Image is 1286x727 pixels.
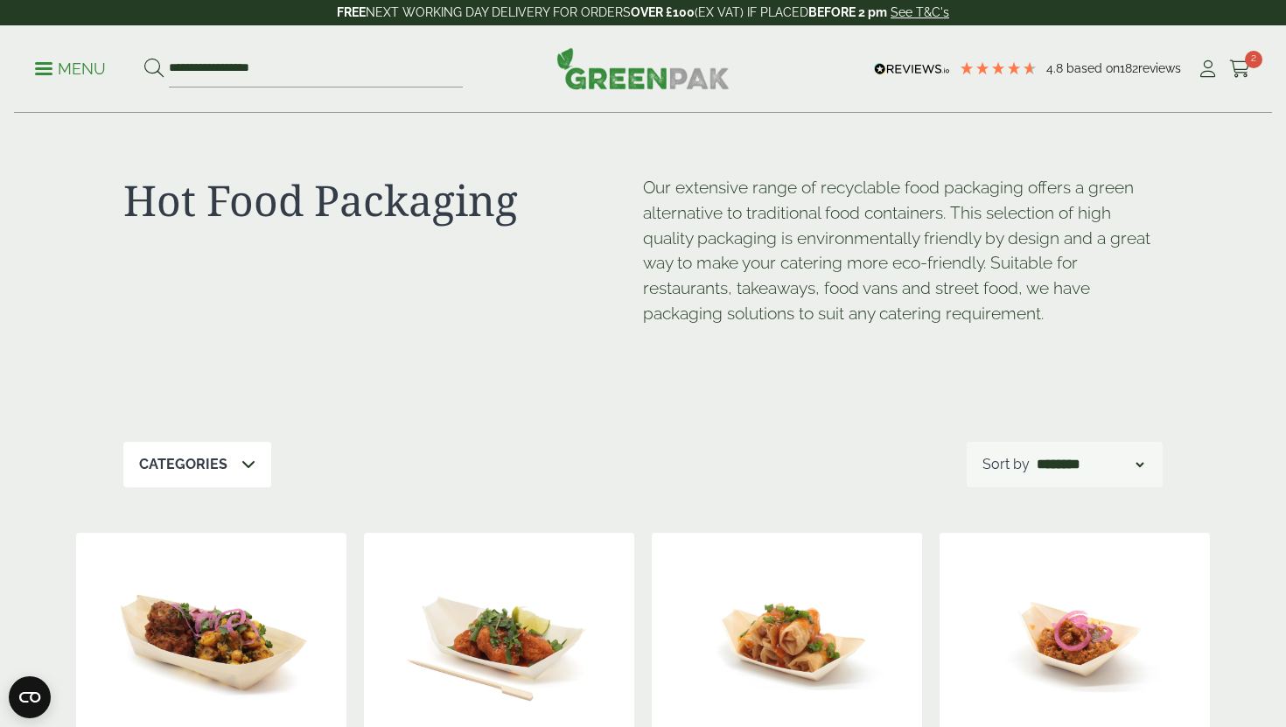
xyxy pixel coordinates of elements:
p: Our extensive range of recyclable food packaging offers a green alternative to traditional food c... [643,175,1163,326]
button: Open CMP widget [9,676,51,718]
a: 2 [1229,56,1251,82]
span: 2 [1245,51,1262,68]
i: Cart [1229,60,1251,78]
span: Based on [1066,61,1120,75]
p: Menu [35,59,106,80]
p: [URL][DOMAIN_NAME] [643,342,645,344]
h1: Hot Food Packaging [123,175,643,226]
div: 4.79 Stars [959,60,1038,76]
a: See T&C's [891,5,949,19]
img: GreenPak Supplies [556,47,730,89]
strong: OVER £100 [631,5,695,19]
select: Shop order [1033,454,1147,475]
span: 182 [1120,61,1138,75]
p: Categories [139,454,227,475]
strong: BEFORE 2 pm [808,5,887,19]
i: My Account [1197,60,1219,78]
strong: FREE [337,5,366,19]
img: REVIEWS.io [874,63,950,75]
span: 4.8 [1046,61,1066,75]
a: Menu [35,59,106,76]
p: Sort by [982,454,1030,475]
span: reviews [1138,61,1181,75]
